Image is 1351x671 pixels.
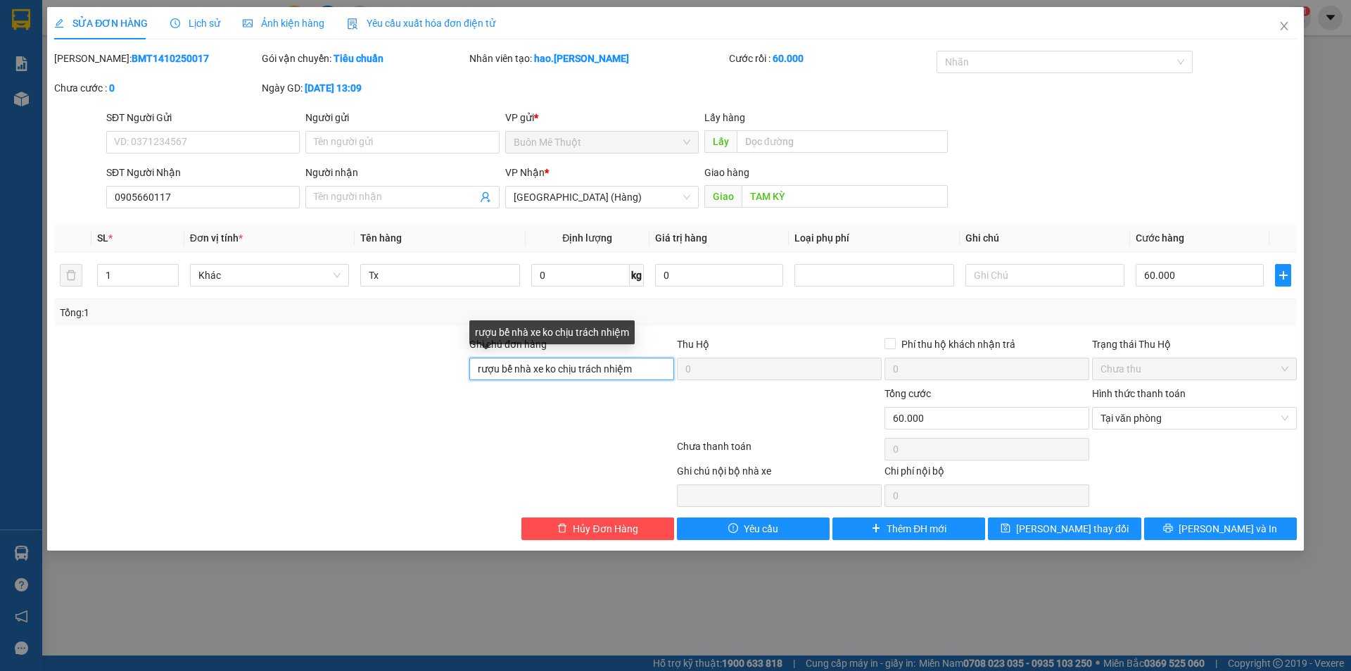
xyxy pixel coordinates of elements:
[347,18,358,30] img: icon
[170,18,180,28] span: clock-circle
[262,80,467,96] div: Ngày GD:
[562,232,612,244] span: Định lượng
[1276,270,1290,281] span: plus
[190,232,243,244] span: Đơn vị tính
[887,521,946,537] span: Thêm ĐH mới
[360,232,402,244] span: Tên hàng
[655,232,707,244] span: Giá trị hàng
[1001,523,1010,534] span: save
[165,12,307,61] div: [GEOGRAPHIC_DATA] (Hàng)
[54,18,148,29] span: SỬA ĐƠN HÀNG
[165,61,307,80] div: 0779538353
[1092,337,1297,352] div: Trạng thái Thu Hộ
[469,51,726,66] div: Nhân viên tạo:
[469,320,635,344] div: rượu bể nhà xe ko chịu trách nhiệm
[1101,408,1288,429] span: Tại văn phòng
[1275,264,1290,287] button: plus
[1101,358,1288,380] span: Chưa thu
[243,18,324,29] span: Ảnh kiện hàng
[789,225,959,252] th: Loại phụ phí
[54,51,259,66] div: [PERSON_NAME]:
[347,18,495,29] span: Yêu cầu xuất hóa đơn điện tử
[704,167,749,178] span: Giao hàng
[243,18,253,28] span: picture
[521,518,674,540] button: deleteHủy Đơn Hàng
[262,51,467,66] div: Gói vận chuyển:
[305,165,499,180] div: Người nhận
[871,523,881,534] span: plus
[1279,20,1290,32] span: close
[677,339,709,350] span: Thu Hộ
[54,80,259,96] div: Chưa cước :
[163,89,309,108] div: 50.000
[198,265,341,286] span: Khác
[677,463,882,484] div: Ghi chú nội bộ nhà xe
[965,264,1124,287] input: Ghi Chú
[514,132,690,153] span: Buôn Mê Thuột
[305,82,362,94] b: [DATE] 13:09
[165,12,198,27] span: Nhận:
[60,264,82,287] button: delete
[1163,523,1173,534] span: printer
[1016,521,1129,537] span: [PERSON_NAME] thay đổi
[960,225,1130,252] th: Ghi chú
[884,388,931,399] span: Tổng cước
[305,110,499,125] div: Người gửi
[737,130,948,153] input: Dọc đường
[97,232,108,244] span: SL
[132,53,209,64] b: BMT1410250017
[573,521,638,537] span: Hủy Đơn Hàng
[742,185,948,208] input: Dọc đường
[630,264,644,287] span: kg
[12,13,34,28] span: Gửi:
[704,112,745,123] span: Lấy hàng
[1179,521,1277,537] span: [PERSON_NAME] và In
[677,518,830,540] button: exclamation-circleYêu cầu
[1144,518,1297,540] button: printer[PERSON_NAME] và In
[1136,232,1184,244] span: Cước hàng
[109,82,115,94] b: 0
[704,130,737,153] span: Lấy
[106,110,300,125] div: SĐT Người Gửi
[534,53,629,64] b: hao.[PERSON_NAME]
[60,305,521,320] div: Tổng: 1
[744,521,778,537] span: Yêu cầu
[360,264,519,287] input: VD: Bàn, Ghế
[54,18,64,28] span: edit
[469,358,674,380] input: Ghi chú đơn hàng
[170,18,220,29] span: Lịch sử
[728,523,738,534] span: exclamation-circle
[505,167,545,178] span: VP Nhận
[896,337,1021,352] span: Phí thu hộ khách nhận trả
[675,439,883,463] div: Chưa thanh toán
[505,110,699,125] div: VP gửi
[106,165,300,180] div: SĐT Người Nhận
[832,518,985,540] button: plusThêm ĐH mới
[514,187,690,208] span: Đà Nẵng (Hàng)
[988,518,1141,540] button: save[PERSON_NAME] thay đổi
[1264,7,1304,46] button: Close
[480,192,491,203] span: user-add
[1092,388,1186,399] label: Hình thức thanh toán
[773,53,804,64] b: 60.000
[12,12,155,29] div: Buôn Mê Thuột
[884,463,1089,484] div: Chi phí nội bộ
[163,92,182,107] span: CC :
[334,53,383,64] b: Tiêu chuẩn
[557,523,567,534] span: delete
[729,51,934,66] div: Cước rồi :
[704,185,742,208] span: Giao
